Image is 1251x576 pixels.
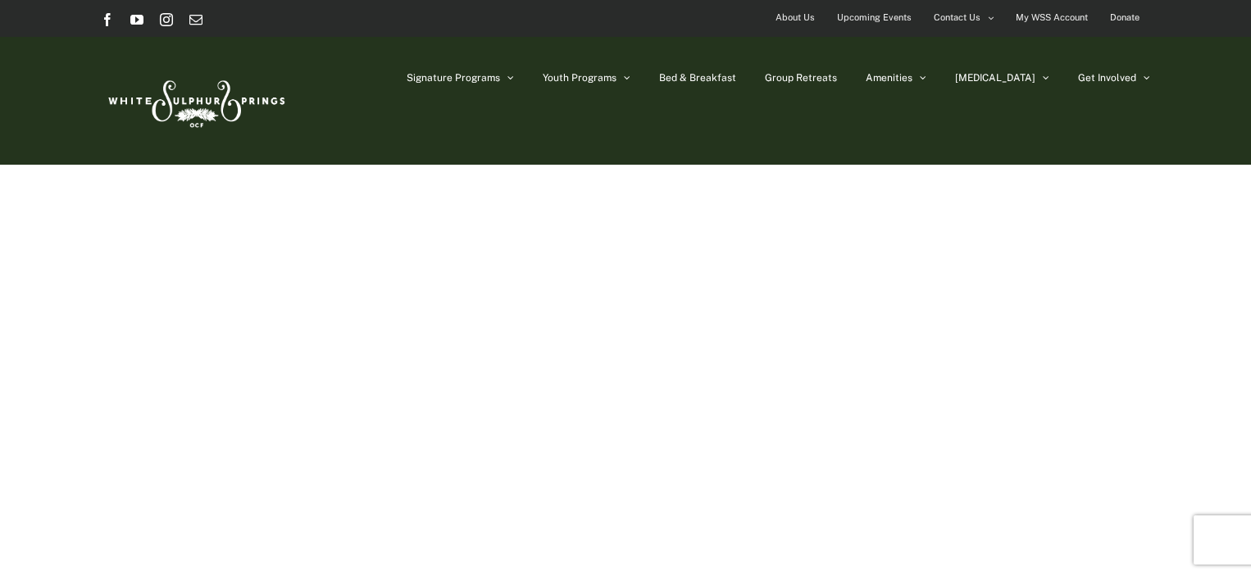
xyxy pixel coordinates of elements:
a: Amenities [866,37,926,119]
a: Youth Programs [543,37,630,119]
a: Facebook [101,13,114,26]
span: Amenities [866,73,912,83]
span: [MEDICAL_DATA] [955,73,1035,83]
a: Signature Programs [407,37,514,119]
nav: Main Menu [407,37,1150,119]
a: Instagram [160,13,173,26]
a: [MEDICAL_DATA] [955,37,1049,119]
span: Youth Programs [543,73,616,83]
span: Contact Us [934,6,980,29]
span: Signature Programs [407,73,500,83]
span: My WSS Account [1016,6,1088,29]
span: About Us [776,6,815,29]
span: Upcoming Events [837,6,912,29]
span: Get Involved [1078,73,1136,83]
a: Get Involved [1078,37,1150,119]
span: Bed & Breakfast [659,73,736,83]
img: White Sulphur Springs Logo [101,62,289,139]
a: Email [189,13,202,26]
a: YouTube [130,13,143,26]
a: Group Retreats [765,37,837,119]
span: Donate [1110,6,1140,29]
span: Group Retreats [765,73,837,83]
a: Bed & Breakfast [659,37,736,119]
